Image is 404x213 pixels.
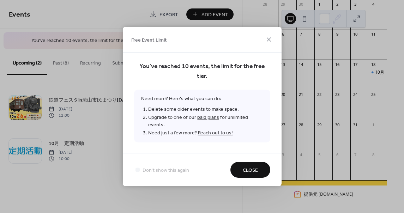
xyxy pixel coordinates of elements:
[148,129,263,137] li: Need just a few more?
[134,62,270,81] span: You've reached 10 events, the limit for the free tier.
[134,90,270,142] span: Need more? Here's what you can do:
[198,128,233,138] a: Reach out to us!
[243,167,258,174] span: Close
[148,105,263,114] li: Delete some older events to make space.
[131,36,167,44] span: Free Event Limit
[148,114,263,129] li: Upgrade to one of our for unlimited events.
[197,113,219,122] a: paid plans
[230,162,270,178] button: Close
[143,167,189,174] span: Don't show this again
